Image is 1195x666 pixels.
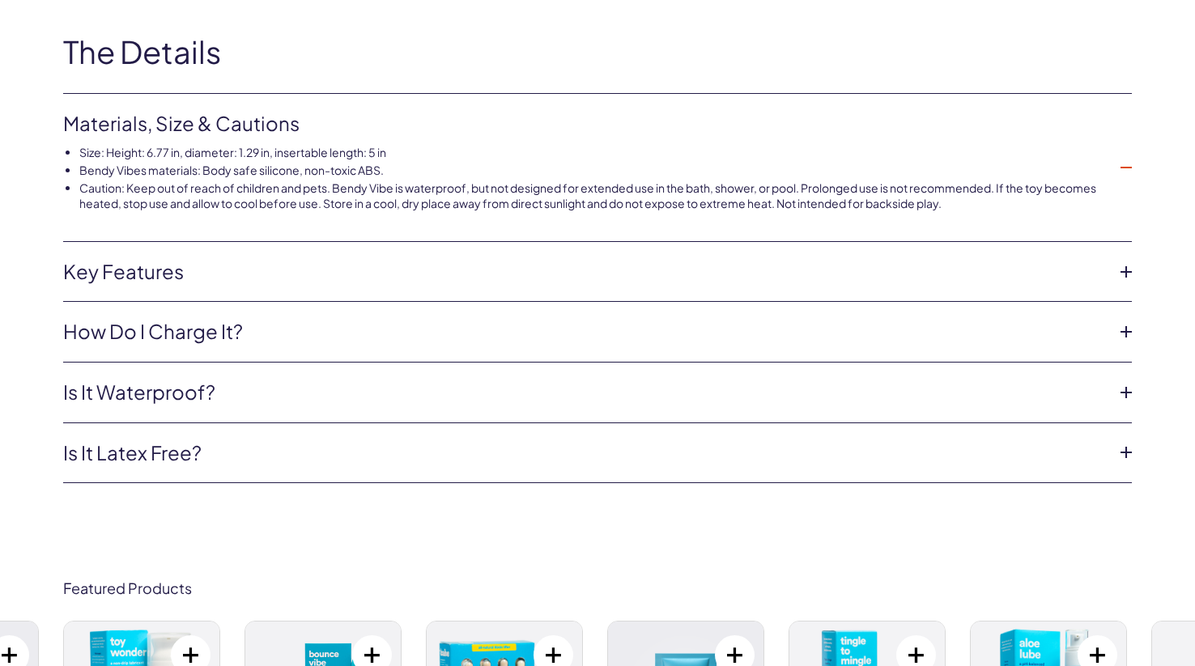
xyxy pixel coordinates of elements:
[63,258,1106,286] a: Key features
[63,110,1106,138] a: Materials, Size & Cautions
[79,163,1106,179] li: Bendy Vibes materials: Body safe silicone, non-toxic ABS.
[79,145,1106,161] li: Size: Height: 6.77 in, diameter: 1.29 in, insertable length: 5 in
[63,439,1106,467] a: Is it latex free?
[63,379,1106,406] a: Is it waterproof?
[63,318,1106,346] a: How do I charge it?
[79,180,1106,212] li: Caution: Keep out of reach of children and pets. Bendy Vibe is waterproof, but not designed for e...
[63,35,1132,69] h2: The Details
